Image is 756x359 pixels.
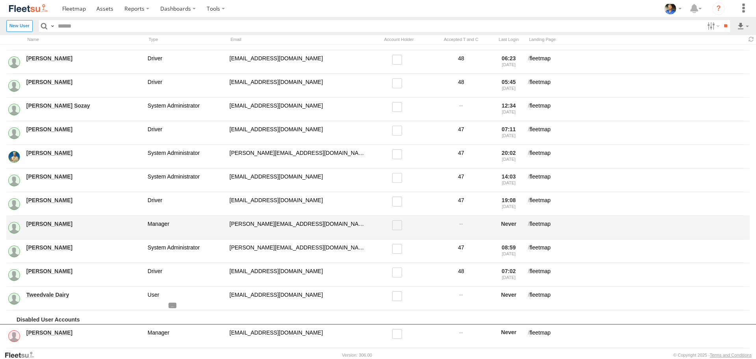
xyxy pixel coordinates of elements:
[228,77,366,94] div: judithcooper1@bigpond.com
[26,173,142,180] a: [PERSON_NAME]
[392,55,406,65] label: Click to Enable/Disable Account
[228,125,366,141] div: kenoleary@hotmail.com
[228,219,366,236] div: nick@deliveritgroup.com.au
[527,219,750,236] div: fleetmap
[228,101,366,118] div: KS@gmail.com
[49,20,56,32] label: Search Query
[146,172,225,189] div: System Administrator
[494,77,524,94] div: 05:45 [DATE]
[527,328,750,345] div: fleetmap
[146,101,225,118] div: System Administrator
[432,77,491,94] div: 48
[26,149,142,156] a: [PERSON_NAME]
[392,244,406,254] label: Click to Enable/Disable Account
[392,291,406,301] label: Click to Enable/Disable Account
[527,243,750,260] div: fleetmap
[432,36,491,43] div: Has user accepted Terms and Conditions
[25,36,143,43] div: Name
[527,148,750,165] div: fleetmap
[494,195,524,212] div: 19:08 [DATE]
[494,36,524,43] div: Last Login
[747,36,756,43] span: Refresh
[228,290,366,307] div: tweedvale@bigpond.com
[146,148,225,165] div: System Administrator
[527,54,750,71] div: fleetmap
[527,36,743,43] div: Landing Page
[6,20,33,32] label: Create New User
[392,268,406,277] label: Click to Enable/Disable Account
[661,3,684,15] div: Matt Draper
[494,243,524,260] div: 08:59 [DATE]
[26,55,142,62] a: [PERSON_NAME]
[392,173,406,183] label: Click to Enable/Disable Account
[392,126,406,136] label: Click to Enable/Disable Account
[432,243,491,260] div: 47
[392,329,406,339] label: Click to Enable/Disable Account
[527,290,750,307] div: fleetmap
[342,353,372,357] div: Version: 306.00
[494,172,524,189] div: 14:03 [DATE]
[494,266,524,283] div: 07:02 [DATE]
[494,54,524,71] div: 06:23 [DATE]
[494,101,524,118] div: 12:34 [DATE]
[527,125,750,141] div: fleetmap
[432,125,491,141] div: 47
[146,125,225,141] div: Driver
[26,102,142,109] a: [PERSON_NAME] Sozay
[736,20,750,32] label: Export results as...
[392,102,406,112] label: Click to Enable/Disable Account
[26,291,142,298] a: Tweedvale Dairy
[527,101,750,118] div: fleetmap
[527,266,750,283] div: fleetmap
[146,54,225,71] div: Driver
[169,303,176,308] span: View User Details to show all tags
[26,197,142,204] a: [PERSON_NAME]
[392,220,406,230] label: Click to Enable/Disable Account
[527,172,750,189] div: fleetmap
[4,351,41,359] a: Visit our Website
[494,148,524,165] div: 20:02 [DATE]
[228,328,366,345] div: clintbourne82@gmail.com
[26,126,142,133] a: [PERSON_NAME]
[26,268,142,275] a: [PERSON_NAME]
[146,36,225,43] div: Type
[26,220,142,227] a: [PERSON_NAME]
[146,77,225,94] div: Driver
[527,77,750,94] div: fleetmap
[494,125,524,141] div: 07:11 [DATE]
[392,78,406,88] label: Click to Enable/Disable Account
[146,243,225,260] div: System Administrator
[26,329,142,336] a: [PERSON_NAME]
[228,243,366,260] div: peter@deliveritgroup.com.au
[369,36,428,43] div: Account Holder
[432,54,491,71] div: 48
[146,219,225,236] div: Manager
[26,78,142,86] a: [PERSON_NAME]
[228,54,366,71] div: giandellaporta@hotmail.com
[26,244,142,251] a: [PERSON_NAME]
[432,148,491,165] div: 47
[228,148,366,165] div: matt@deliveritgroup.com.au
[432,266,491,283] div: 48
[704,20,721,32] label: Search Filter Options
[228,195,366,212] div: nathanchaptini@gmail.com
[228,36,366,43] div: Email
[146,290,225,307] div: User
[392,197,406,206] label: Click to Enable/Disable Account
[392,149,406,159] label: Click to Enable/Disable Account
[8,3,49,14] img: fleetsu-logo-horizontal.svg
[228,266,366,283] div: downsouthdjs@bigpond.com
[228,172,366,189] div: mattk@deliveritgroup.com.au
[432,195,491,212] div: 47
[673,353,752,357] div: © Copyright 2025 -
[432,172,491,189] div: 47
[146,266,225,283] div: Driver
[146,195,225,212] div: Driver
[712,2,725,15] i: ?
[146,328,225,345] div: Manager
[527,195,750,212] div: fleetmap
[710,353,752,357] a: Terms and Conditions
